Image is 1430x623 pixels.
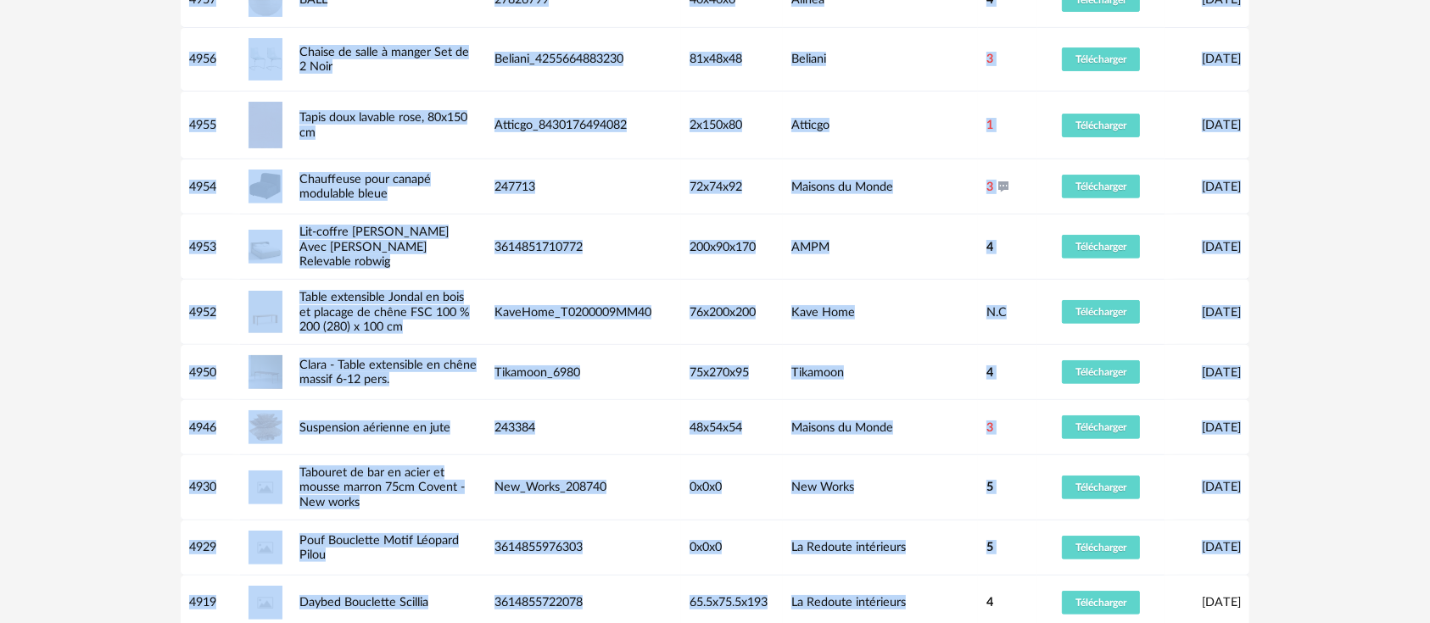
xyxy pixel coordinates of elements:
div: 2x150x80 [681,118,783,132]
a: Daybed Bouclette Scillia [299,596,428,609]
span: 4 [986,365,993,380]
img: Pouf Bouclette Motif Léopard Pilou [249,531,282,565]
a: Suspension aérienne en jute [299,421,450,434]
a: Chauffeuse pour canapé modulable bleue [299,173,431,200]
button: Télécharger [1062,536,1140,559]
img: Daybed Bouclette Scillia [249,586,282,620]
button: Télécharger [1062,114,1140,137]
span: Télécharger [1075,367,1126,377]
a: Clara - Table extensible en chêne massif 6-12 pers. [299,359,477,386]
button: Télécharger [1062,591,1140,615]
span: 4 [986,240,993,254]
span: 4 [986,595,993,609]
span: N.C [986,306,1007,319]
div: [DATE] [1165,595,1249,609]
button: Télécharger [1062,360,1140,384]
img: Chaise de salle à manger Set de 2 Noir [249,38,282,81]
span: Télécharger [1075,242,1126,252]
img: Tapis doux lavable rose, 80x150 cm [249,102,282,148]
span: 243384 [494,421,535,434]
img: Tabouret de bar en acier et mousse marron 75cm Covent - New works [249,470,282,504]
div: La Redoute intérieurs [783,595,978,609]
span: Télécharger [1075,542,1126,553]
div: 4953 [181,240,240,254]
div: Maisons du Monde [783,420,978,435]
a: Pouf Bouclette Motif Léopard Pilou [299,534,459,561]
span: Beliani_4255664883230 [494,53,623,65]
div: 4930 [181,480,240,494]
button: Télécharger [1062,476,1140,499]
span: New_Works_208740 [494,481,606,493]
div: 4950 [181,365,240,380]
div: [DATE] [1165,118,1249,132]
div: [DATE] [1165,540,1249,554]
button: Télécharger [1062,47,1140,71]
span: 247713 [494,181,535,193]
span: Télécharger [1075,422,1126,432]
span: 3614851710772 [494,241,583,253]
span: Atticgo_8430176494082 [494,119,627,131]
div: 4946 [181,420,240,435]
span: Tikamoon_6980 [494,366,580,379]
img: Suspension aérienne en jute [249,410,282,444]
button: Télécharger [1062,175,1140,198]
div: 4952 [181,305,240,320]
span: 3614855722078 [494,596,583,609]
span: 3 [986,180,993,194]
div: Kave Home [783,305,978,320]
div: 72x74x92 [681,180,783,194]
div: 0x0x0 [681,480,783,494]
div: 4956 [181,52,240,66]
span: 1 [986,118,993,132]
div: 48x54x54 [681,420,783,435]
div: Atticgo [783,118,978,132]
span: 3614855976303 [494,541,583,553]
div: 4955 [181,118,240,132]
span: Télécharger [1075,120,1126,131]
span: 3 [986,420,993,435]
span: 3 [986,52,993,66]
a: Lit-coffre [PERSON_NAME] Avec [PERSON_NAME] Relevable robwig [299,225,449,268]
div: 4954 [181,180,240,194]
span: Télécharger [1075,54,1126,64]
div: 81x48x48 [681,52,783,66]
div: 4929 [181,540,240,554]
span: KaveHome_T0200009MM40 [494,306,651,319]
div: Beliani [783,52,978,66]
div: 65.5x75.5x193 [681,595,783,609]
span: 5 [986,480,993,494]
button: Télécharger [1062,300,1140,324]
div: [DATE] [1165,52,1249,66]
div: 75x270x95 [681,365,783,380]
div: 200x90x170 [681,240,783,254]
div: Maisons du Monde [783,180,978,194]
div: [DATE] [1165,180,1249,194]
button: Télécharger [1062,415,1140,439]
div: 0x0x0 [681,540,783,554]
button: Télécharger [1062,235,1140,259]
span: 5 [986,540,993,554]
div: 76x200x200 [681,305,783,320]
a: Tabouret de bar en acier et mousse marron 75cm Covent - New works [299,466,465,509]
img: Table extensible Jondal en bois et placage de chêne FSC 100 % 200 (280) x 100 cm [249,291,282,333]
div: Tikamoon [783,365,978,380]
div: [DATE] [1165,420,1249,435]
div: New Works [783,480,978,494]
span: Télécharger [1075,307,1126,317]
div: [DATE] [1165,480,1249,494]
div: 4919 [181,595,240,609]
div: AMPM [783,240,978,254]
span: Télécharger [1075,482,1126,492]
a: Table extensible Jondal en bois et placage de chêne FSC 100 % 200 (280) x 100 cm [299,291,470,333]
img: Clara - Table extensible en chêne massif 6-12 pers. [249,355,282,389]
a: Tapis doux lavable rose, 80x150 cm [299,111,467,138]
div: [DATE] [1165,365,1249,380]
img: Chauffeuse pour canapé modulable bleue [249,170,282,203]
div: [DATE] [1165,240,1249,254]
div: La Redoute intérieurs [783,540,978,554]
span: Télécharger [1075,181,1126,192]
span: Télécharger [1075,598,1126,608]
a: Chaise de salle à manger Set de 2 Noir [299,46,469,73]
img: Lit-coffre Lin Avec Sommier Relevable robwig [249,230,282,264]
div: [DATE] [1165,305,1249,320]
